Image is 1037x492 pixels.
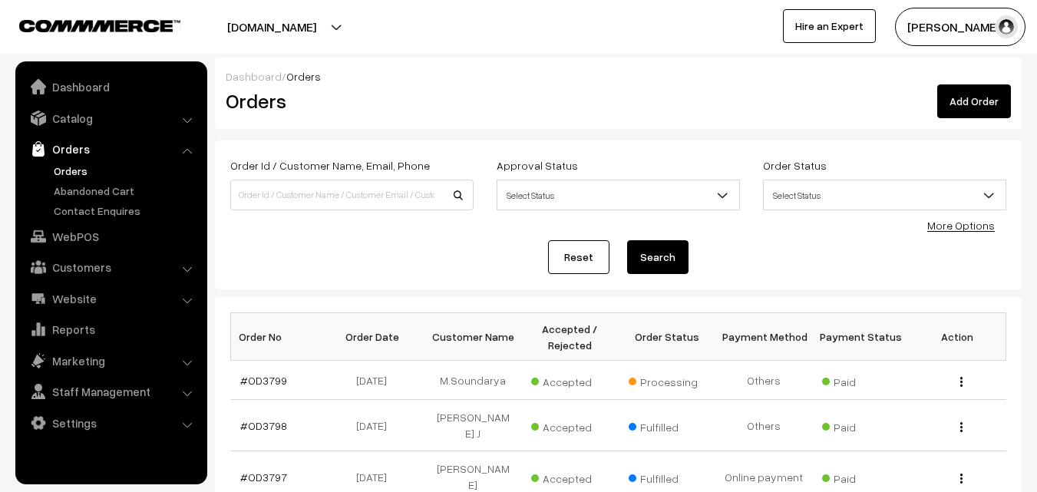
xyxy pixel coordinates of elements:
[19,347,202,375] a: Marketing
[328,361,424,400] td: [DATE]
[812,313,909,361] th: Payment Status
[497,157,578,173] label: Approval Status
[230,157,430,173] label: Order Id / Customer Name, Email, Phone
[548,240,609,274] a: Reset
[19,20,180,31] img: COMMMERCE
[960,422,963,432] img: Menu
[783,9,876,43] a: Hire an Expert
[328,313,424,361] th: Order Date
[960,474,963,484] img: Menu
[328,400,424,451] td: [DATE]
[424,313,521,361] th: Customer Name
[173,8,370,46] button: [DOMAIN_NAME]
[19,223,202,250] a: WebPOS
[715,361,812,400] td: Others
[895,8,1025,46] button: [PERSON_NAME]
[909,313,1006,361] th: Action
[19,15,154,34] a: COMMMERCE
[19,315,202,343] a: Reports
[715,313,812,361] th: Payment Method
[231,313,328,361] th: Order No
[50,183,202,199] a: Abandoned Cart
[19,104,202,132] a: Catalog
[19,409,202,437] a: Settings
[497,182,739,209] span: Select Status
[424,361,521,400] td: M.Soundarya
[995,15,1018,38] img: user
[286,70,321,83] span: Orders
[763,157,827,173] label: Order Status
[230,180,474,210] input: Order Id / Customer Name / Customer Email / Customer Phone
[531,467,608,487] span: Accepted
[19,253,202,281] a: Customers
[240,419,287,432] a: #OD3798
[226,70,282,83] a: Dashboard
[715,400,812,451] td: Others
[521,313,618,361] th: Accepted / Rejected
[937,84,1011,118] a: Add Order
[497,180,740,210] span: Select Status
[19,135,202,163] a: Orders
[822,467,899,487] span: Paid
[424,400,521,451] td: [PERSON_NAME] J
[629,370,705,390] span: Processing
[927,219,995,232] a: More Options
[619,313,715,361] th: Order Status
[240,374,287,387] a: #OD3799
[629,467,705,487] span: Fulfilled
[531,415,608,435] span: Accepted
[822,415,899,435] span: Paid
[629,415,705,435] span: Fulfilled
[240,471,287,484] a: #OD3797
[50,163,202,179] a: Orders
[226,68,1011,84] div: /
[960,377,963,387] img: Menu
[822,370,899,390] span: Paid
[226,89,472,113] h2: Orders
[627,240,689,274] button: Search
[763,180,1006,210] span: Select Status
[19,378,202,405] a: Staff Management
[764,182,1006,209] span: Select Status
[50,203,202,219] a: Contact Enquires
[531,370,608,390] span: Accepted
[19,73,202,101] a: Dashboard
[19,285,202,312] a: Website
